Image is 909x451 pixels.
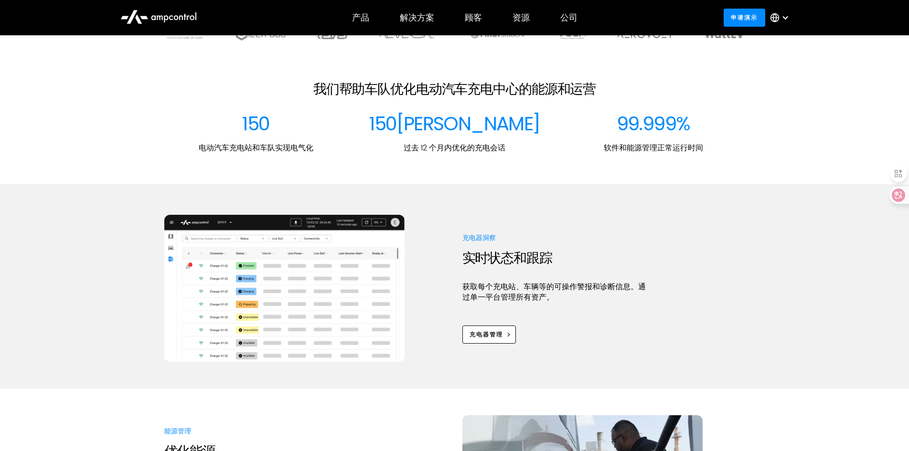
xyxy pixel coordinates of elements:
img: Ampcontrol 电动汽车充电管理系统，确保准时出发 [164,215,405,362]
font: 过去 12 个月内优化的充电会话 [404,142,505,153]
a: 充电器管理 [462,325,516,343]
font: 150 [242,110,269,137]
a: 申请演示 [724,9,765,26]
font: 充电器洞察 [462,233,496,242]
font: 电动汽车充电站和车队实现电气化 [199,142,313,153]
font: 150[PERSON_NAME] [369,110,540,137]
font: 实时状态和跟踪 [462,249,552,267]
font: 产品 [352,11,369,23]
font: 申请演示 [731,13,758,21]
font: 软件和能源管理正常运行时间 [604,142,703,153]
font: 我们帮助车队优化电动汽车充电中心的能源和运营 [313,80,596,98]
font: 能源管理 [164,426,191,436]
font: 充电器管理 [470,330,503,338]
font: 公司 [560,11,577,23]
font: 资源 [513,11,530,23]
font: 获取每个充电站、车辆等的可操作警报和诊断信息。通过单一平台管理所有资产。 [462,281,646,303]
div: 资源 [513,12,530,23]
font: 解决方案 [400,11,434,23]
div: 公司 [560,12,577,23]
font: 99.999% [617,110,690,137]
div: 解决方案 [400,12,434,23]
div: 产品 [352,12,369,23]
div: 顾客 [465,12,482,23]
font: 顾客 [465,11,482,23]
